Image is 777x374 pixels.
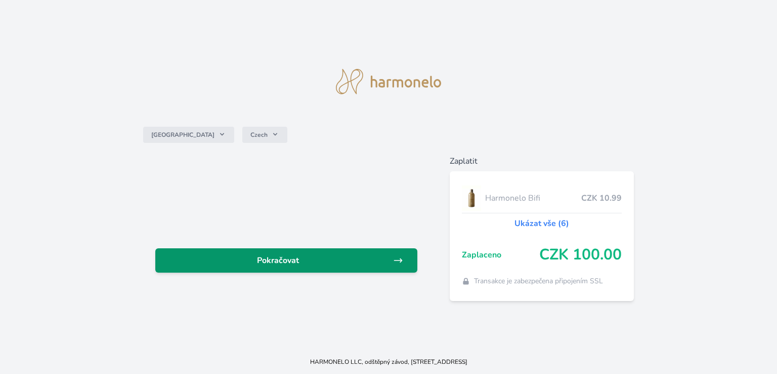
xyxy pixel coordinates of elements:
[155,248,417,273] a: Pokračovat
[336,69,441,94] img: logo.svg
[514,217,569,230] a: Ukázat vše (6)
[462,249,539,261] span: Zaplaceno
[539,246,622,264] span: CZK 100.00
[485,192,581,204] span: Harmonelo Bifi
[163,254,393,267] span: Pokračovat
[450,155,634,167] h6: Zaplatit
[581,192,622,204] span: CZK 10.99
[462,185,481,211] img: CLEAN_BIFI_se_stinem_x-lo.jpg
[474,276,603,286] span: Transakce je zabezpečena připojením SSL
[242,127,287,143] button: Czech
[143,127,234,143] button: [GEOGRAPHIC_DATA]
[250,131,268,139] span: Czech
[151,131,214,139] span: [GEOGRAPHIC_DATA]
